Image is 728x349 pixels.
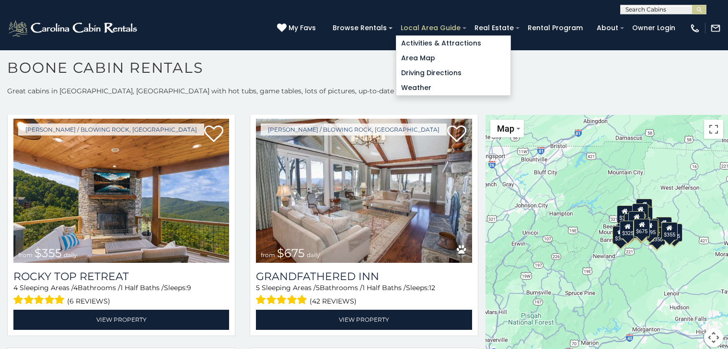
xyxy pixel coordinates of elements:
[704,120,723,139] button: Toggle fullscreen view
[666,224,682,242] div: $355
[617,205,633,223] div: $305
[120,283,164,292] span: 1 Half Baths /
[256,270,472,283] a: Grandfathered Inn
[396,80,510,95] a: Weather
[277,246,305,260] span: $675
[277,23,318,34] a: My Favs
[13,119,229,263] a: Rocky Top Retreat from $355 daily
[187,283,191,292] span: 9
[73,283,78,292] span: 4
[7,19,140,38] img: White-1-2.png
[490,120,524,137] button: Change map style
[396,51,510,66] a: Area Map
[261,251,275,259] span: from
[13,270,229,283] a: Rocky Top Retreat
[18,251,33,259] span: from
[612,225,629,244] div: $375
[704,328,723,347] button: Map camera controls
[636,207,653,225] div: $250
[633,220,649,238] div: $315
[362,283,406,292] span: 1 Half Baths /
[627,21,680,35] a: Owner Login
[256,283,260,292] span: 5
[634,219,650,237] div: $675
[289,23,316,33] span: My Favs
[307,251,320,259] span: daily
[690,23,700,34] img: phone-regular-white.png
[632,203,648,221] div: $320
[649,227,665,245] div: $350
[592,21,623,35] a: About
[523,21,588,35] a: Rental Program
[64,251,77,259] span: daily
[35,246,62,260] span: $355
[642,220,658,238] div: $695
[429,283,435,292] span: 12
[13,310,229,329] a: View Property
[470,21,519,35] a: Real Estate
[328,21,392,35] a: Browse Rentals
[256,310,472,329] a: View Property
[256,119,472,263] img: Grandfathered Inn
[396,21,465,35] a: Local Area Guide
[310,295,357,307] span: (42 reviews)
[13,119,229,263] img: Rocky Top Retreat
[661,222,677,240] div: $355
[636,198,652,216] div: $525
[620,220,636,238] div: $325
[497,124,514,134] span: Map
[256,283,472,307] div: Sleeping Areas / Bathrooms / Sleeps:
[18,124,204,135] a: [PERSON_NAME] / Blowing Rock, [GEOGRAPHIC_DATA]
[67,295,110,307] span: (6 reviews)
[316,283,320,292] span: 5
[710,23,721,34] img: mail-regular-white.png
[13,283,229,307] div: Sleeping Areas / Bathrooms / Sleeps:
[256,119,472,263] a: Grandfathered Inn from $675 daily
[628,211,645,229] div: $210
[261,124,447,135] a: [PERSON_NAME] / Blowing Rock, [GEOGRAPHIC_DATA]
[13,283,18,292] span: 4
[656,217,672,235] div: $930
[396,36,510,51] a: Activities & Attractions
[396,66,510,80] a: Driving Directions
